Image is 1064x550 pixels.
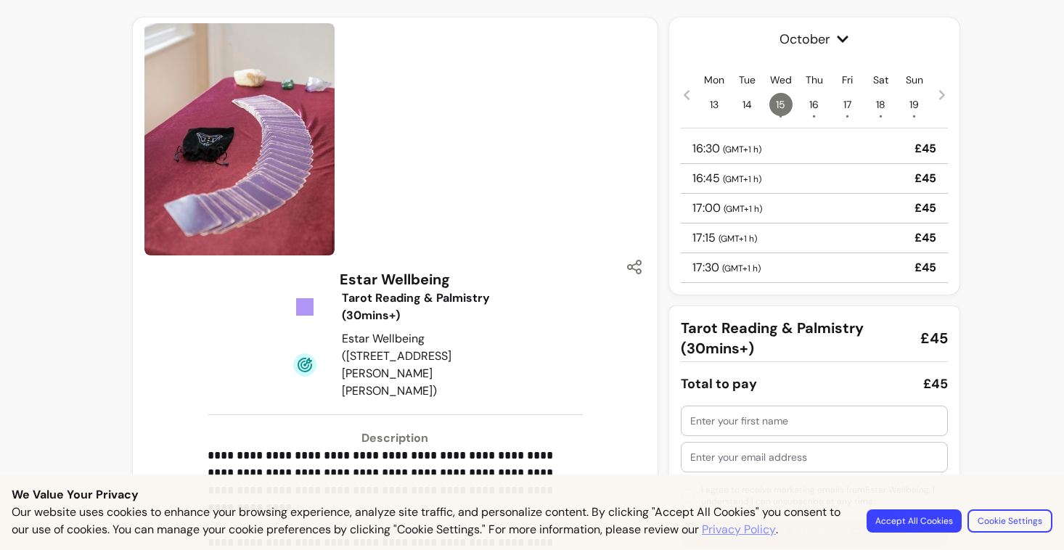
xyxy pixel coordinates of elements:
span: • [812,109,816,123]
p: Our website uses cookies to enhance your browsing experience, analyze site traffic, and personali... [12,504,849,538]
input: Enter your email address [690,450,938,464]
a: Privacy Policy [702,521,776,538]
span: 16 [803,93,826,116]
img: https://d3pz9znudhj10h.cloudfront.net/9173c095-baeb-4514-b3b7-bcf496145257 [144,23,335,255]
h3: Estar Wellbeing [340,269,450,290]
p: 17:30 [692,259,761,276]
p: 17:15 [692,229,757,247]
span: 15 [769,93,793,116]
span: £45 [920,328,948,348]
p: Sun [906,73,923,87]
p: Mon [704,73,724,87]
span: 19 [903,93,926,116]
button: Accept All Cookies [867,509,962,533]
p: 17:00 [692,200,762,217]
span: 18 [869,93,893,116]
p: £45 [914,170,936,187]
span: • [912,109,916,123]
span: • [879,109,883,123]
span: • [779,109,782,123]
p: We Value Your Privacy [12,486,1052,504]
div: Tarot Reading & Palmistry (30mins+) [342,290,517,324]
p: Tue [739,73,756,87]
p: 16:45 [692,170,761,187]
span: 13 [703,93,726,116]
p: £45 [914,259,936,276]
p: Thu [806,73,823,87]
input: Enter your first name [690,414,938,428]
div: Total to pay [681,374,757,394]
p: Wed [770,73,792,87]
p: £45 [914,200,936,217]
p: Fri [842,73,853,87]
span: ( GMT+1 h ) [722,263,761,274]
p: £45 [914,140,936,157]
img: Tickets Icon [293,295,316,319]
span: ( GMT+1 h ) [719,233,757,245]
span: ( GMT+1 h ) [724,203,762,215]
div: £45 [923,374,948,394]
span: 17 [836,93,859,116]
span: ( GMT+1 h ) [723,173,761,185]
div: Estar Wellbeing ([STREET_ADDRESS][PERSON_NAME][PERSON_NAME]) [342,330,517,400]
span: Tarot Reading & Palmistry (30mins+) [681,318,909,358]
p: £45 [914,229,936,247]
p: 16:30 [692,140,761,157]
button: Cookie Settings [967,509,1052,533]
span: ( GMT+1 h ) [723,144,761,155]
h3: Description [208,430,584,447]
span: 14 [736,93,759,116]
span: October [681,29,948,49]
p: Sat [873,73,888,87]
span: • [846,109,849,123]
